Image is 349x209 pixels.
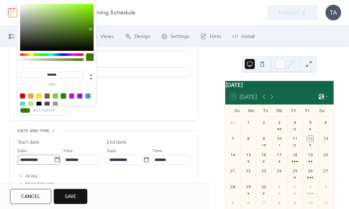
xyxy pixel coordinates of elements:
[245,200,252,206] div: 6
[261,152,267,158] div: 16
[258,104,272,116] div: Tu
[261,136,267,142] div: 9
[245,184,252,190] div: 29
[53,102,58,107] div: #9B9B9B
[65,193,76,201] span: Save
[171,33,189,40] span: Settings
[323,136,329,142] div: 13
[53,94,58,99] div: #7ED321
[85,94,90,99] div: #4A90E2
[307,136,314,142] div: 12
[323,120,329,126] div: 6
[107,139,127,146] div: End date
[323,184,329,190] div: 4
[18,139,40,146] div: Start date
[230,184,236,190] div: 28
[314,104,329,116] div: Sa
[101,33,114,40] span: Views
[323,168,329,174] div: 27
[276,168,282,174] div: 24
[61,94,66,99] div: #417505
[86,28,119,45] a: Views
[323,200,329,206] div: 11
[261,184,267,190] div: 30
[8,8,17,18] img: logo
[196,28,226,45] a: Form
[18,127,50,135] span: Date and time
[230,104,244,116] div: Su
[107,147,116,155] span: Date
[292,200,298,206] div: 9
[36,102,41,107] div: #000000
[245,152,252,158] div: 15
[261,200,267,206] div: 7
[77,94,82,99] div: #9013FE
[245,136,252,142] div: 8
[307,120,314,126] div: 5
[210,33,221,40] span: Form
[120,28,155,45] a: Design
[20,94,25,99] div: #D0021B
[156,28,194,45] a: Settings
[276,120,282,126] div: 3
[45,94,50,99] div: #8B572A
[307,152,314,158] div: 19
[242,33,254,40] span: Install
[36,94,41,99] div: #F8E71C
[292,152,298,158] div: 18
[307,200,314,206] div: 10
[230,152,236,158] div: 14
[63,147,73,155] span: Time
[261,168,267,174] div: 23
[10,189,51,204] button: Cancel
[292,136,298,142] div: 11
[276,184,282,190] div: 1
[276,152,282,158] div: 17
[33,107,59,115] span: #417505FF
[45,102,50,107] div: #4A4A4A
[286,104,301,116] div: Th
[21,193,40,201] span: Cancel
[230,168,236,174] div: 21
[230,200,236,206] div: 5
[20,83,84,86] label: hex
[245,120,252,126] div: 1
[227,28,259,45] a: Install
[230,136,236,142] div: 7
[276,200,282,206] div: 8
[307,184,314,190] div: 3
[4,28,45,45] a: My Events
[69,94,74,99] div: #BD10E0
[230,120,236,126] div: 31
[292,120,298,126] div: 4
[261,120,267,126] div: 2
[18,147,27,155] span: Date
[20,102,25,107] div: #50E3C2
[25,173,38,180] span: All day
[307,168,314,174] div: 26
[18,59,188,66] div: Location
[28,102,33,107] div: #B8E986
[323,152,329,158] div: 20
[152,147,162,155] span: Time
[325,5,341,20] div: TA
[61,102,66,107] div: #FFFFFF
[25,180,55,188] span: Show date only
[300,104,314,116] div: Fr
[272,104,286,116] div: We
[28,94,33,99] div: #F5A623
[292,184,298,190] div: 2
[225,81,334,89] div: [DATE]
[244,104,258,116] div: Mo
[54,189,87,204] button: Save
[72,7,135,19] b: Programming Schedule
[292,168,298,174] div: 25
[245,168,252,174] div: 22
[276,136,282,142] div: 10
[134,33,150,40] span: Design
